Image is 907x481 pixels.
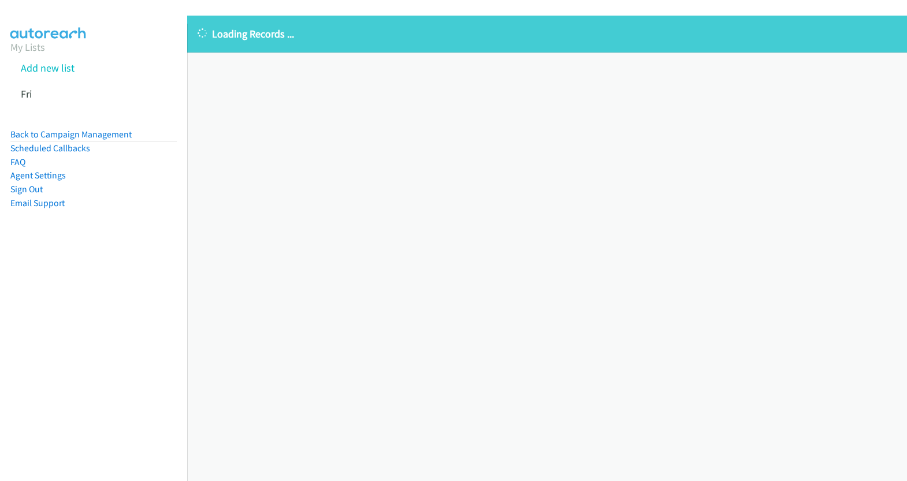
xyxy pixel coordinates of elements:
a: My Lists [10,40,45,54]
a: Sign Out [10,184,43,195]
a: FAQ [10,156,25,167]
p: Loading Records ... [198,26,897,42]
a: Email Support [10,197,65,208]
a: Scheduled Callbacks [10,143,90,154]
a: Add new list [21,61,75,74]
a: Agent Settings [10,170,66,181]
a: Fri [21,87,32,100]
a: Back to Campaign Management [10,129,132,140]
